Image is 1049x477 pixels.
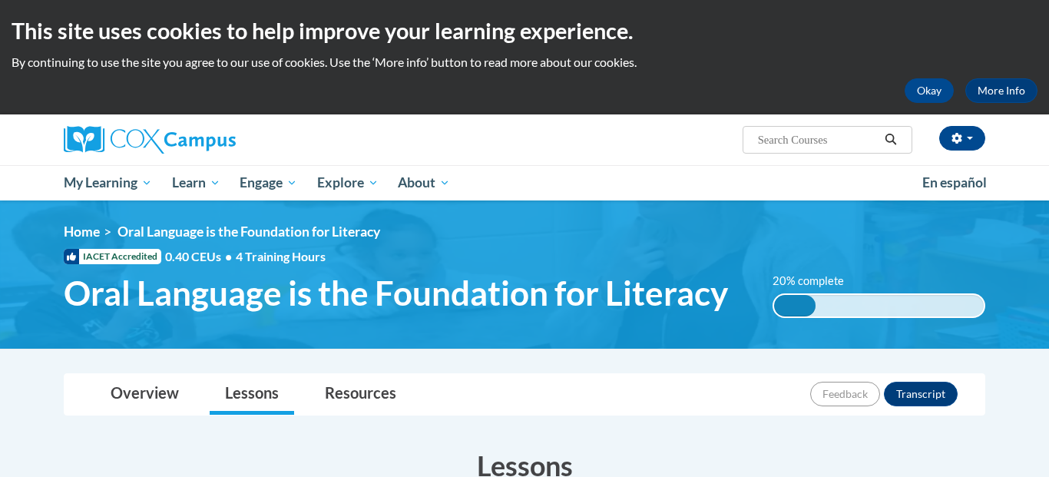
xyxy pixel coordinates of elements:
span: Oral Language is the Foundation for Literacy [64,273,728,313]
img: Cox Campus [64,126,236,154]
div: Main menu [41,165,1008,200]
button: Transcript [884,382,958,406]
label: 20% complete [773,273,861,290]
span: My Learning [64,174,152,192]
h2: This site uses cookies to help improve your learning experience. [12,15,1037,46]
a: Overview [95,374,194,415]
span: Explore [317,174,379,192]
span: 0.40 CEUs [165,248,236,265]
span: • [225,249,232,263]
span: En español [922,174,987,190]
button: Okay [905,78,954,103]
a: Lessons [210,374,294,415]
span: Learn [172,174,220,192]
a: Learn [162,165,230,200]
input: Search Courses [756,131,879,149]
a: Cox Campus [64,126,356,154]
p: By continuing to use the site you agree to our use of cookies. Use the ‘More info’ button to read... [12,54,1037,71]
a: Home [64,224,100,240]
div: 20% complete [774,295,816,316]
span: IACET Accredited [64,249,161,264]
button: Feedback [810,382,880,406]
a: About [389,165,461,200]
a: My Learning [54,165,162,200]
a: Resources [309,374,412,415]
span: Engage [240,174,297,192]
span: Oral Language is the Foundation for Literacy [117,224,380,240]
span: 4 Training Hours [236,249,326,263]
button: Search [879,131,902,149]
button: Account Settings [939,126,985,151]
a: More Info [965,78,1037,103]
a: Explore [307,165,389,200]
a: En español [912,167,997,199]
span: About [398,174,450,192]
a: Engage [230,165,307,200]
